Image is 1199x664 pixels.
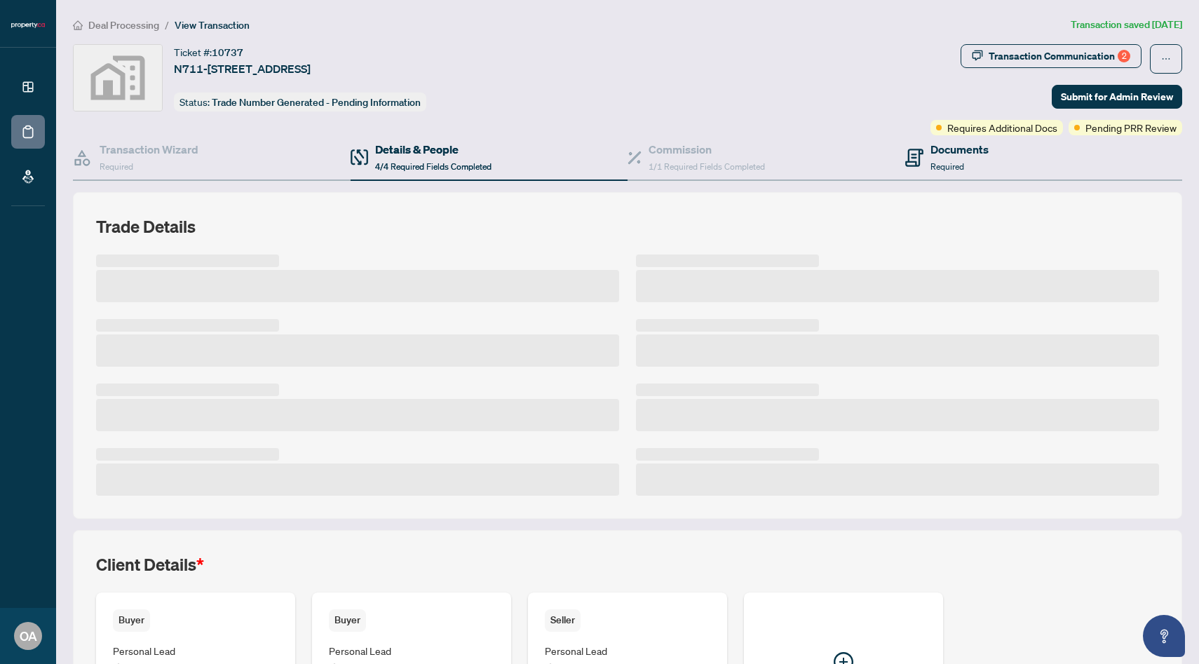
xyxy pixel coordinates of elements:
[174,44,243,60] div: Ticket #:
[100,141,198,158] h4: Transaction Wizard
[947,120,1057,135] span: Requires Additional Docs
[212,96,421,109] span: Trade Number Generated - Pending Information
[100,161,133,172] span: Required
[329,644,391,657] span: Personal Lead
[375,141,492,158] h4: Details & People
[11,21,45,29] img: logo
[175,19,250,32] span: View Transaction
[930,141,989,158] h4: Documents
[649,161,765,172] span: 1/1 Required Fields Completed
[113,644,175,657] span: Personal Lead
[545,609,581,631] span: Seller
[212,46,243,59] span: 10737
[989,45,1130,67] div: Transaction Communication
[174,60,311,77] span: N711-[STREET_ADDRESS]
[329,609,366,631] span: Buyer
[165,17,169,33] li: /
[375,161,492,172] span: 4/4 Required Fields Completed
[113,609,150,631] span: Buyer
[930,161,964,172] span: Required
[1161,54,1171,64] span: ellipsis
[174,93,426,111] div: Status:
[73,20,83,30] span: home
[1061,86,1173,108] span: Submit for Admin Review
[545,644,607,657] span: Personal Lead
[1052,85,1182,109] button: Submit for Admin Review
[1118,50,1130,62] div: 2
[20,626,37,646] span: OA
[1143,615,1185,657] button: Open asap
[96,553,204,576] h2: Client Details
[961,44,1142,68] button: Transaction Communication2
[74,45,162,111] img: svg%3e
[88,19,159,32] span: Deal Processing
[649,141,765,158] h4: Commission
[96,215,1159,238] h2: Trade Details
[1071,17,1182,33] article: Transaction saved [DATE]
[1085,120,1177,135] span: Pending PRR Review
